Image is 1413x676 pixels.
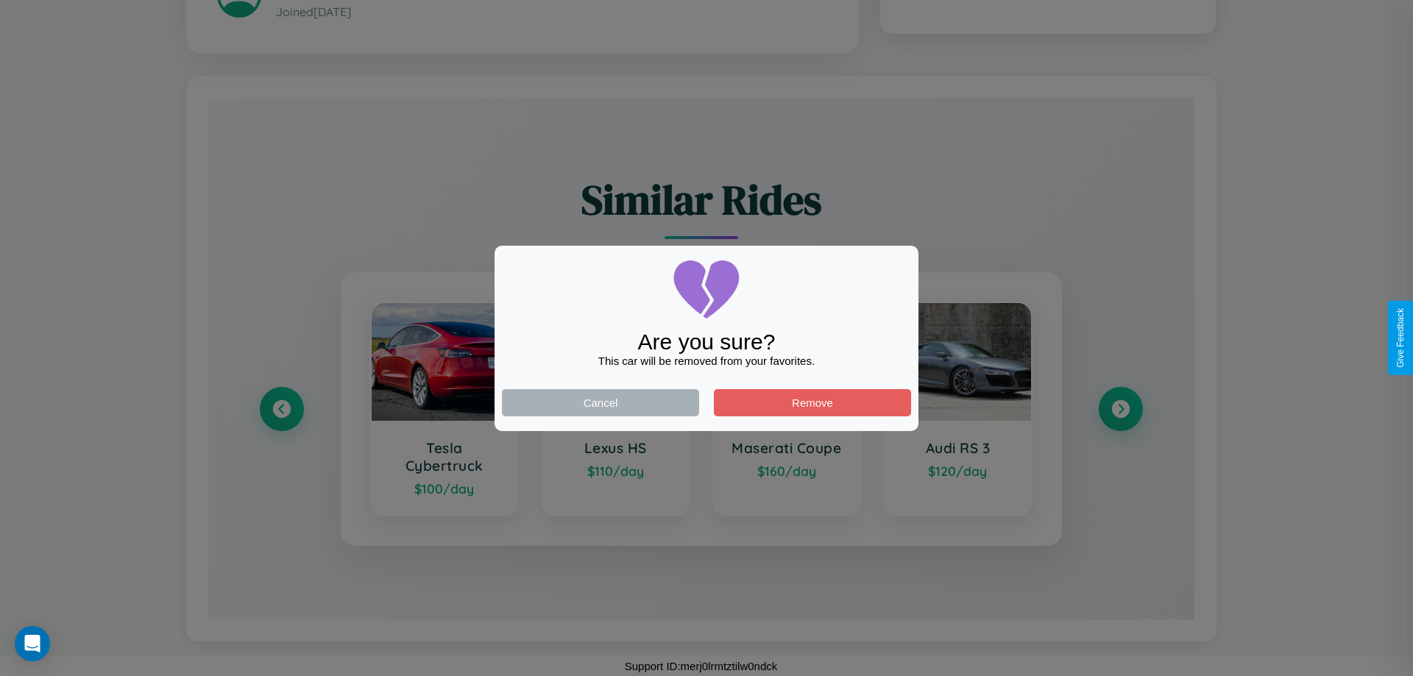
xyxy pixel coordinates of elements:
div: Give Feedback [1395,308,1406,368]
div: Are you sure? [502,330,911,355]
button: Remove [714,389,911,416]
img: broken-heart [670,253,743,327]
button: Cancel [502,389,699,416]
div: This car will be removed from your favorites. [502,355,911,367]
div: Open Intercom Messenger [15,626,50,661]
